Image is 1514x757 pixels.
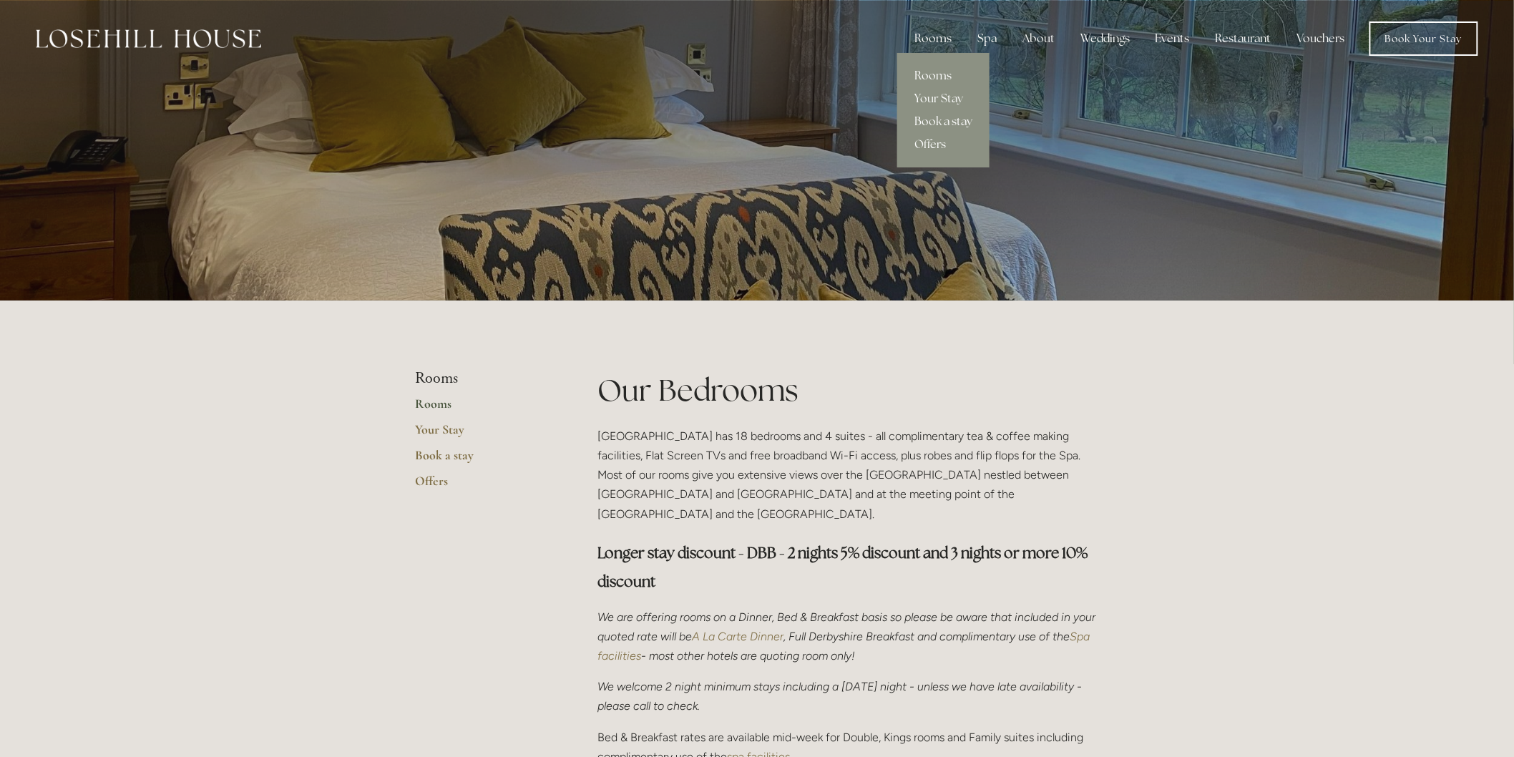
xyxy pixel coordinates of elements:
[415,369,552,388] li: Rooms
[597,680,1085,713] em: We welcome 2 night minimum stays including a [DATE] night - unless we have late availability - pl...
[903,24,963,53] div: Rooms
[897,110,990,133] a: Book a stay
[1369,21,1478,56] a: Book Your Stay
[1144,24,1201,53] div: Events
[897,87,990,110] a: Your Stay
[783,630,1070,643] em: , Full Derbyshire Breakfast and complimentary use of the
[897,64,990,87] a: Rooms
[1011,24,1066,53] div: About
[1204,24,1283,53] div: Restaurant
[692,630,783,643] a: A La Carte Dinner
[966,24,1008,53] div: Spa
[597,426,1099,524] p: [GEOGRAPHIC_DATA] has 18 bedrooms and 4 suites - all complimentary tea & coffee making facilities...
[597,369,1099,411] h1: Our Bedrooms
[415,447,552,473] a: Book a stay
[36,29,261,48] img: Losehill House
[415,473,552,499] a: Offers
[597,543,1090,591] strong: Longer stay discount - DBB - 2 nights 5% discount and 3 nights or more 10% discount
[1069,24,1141,53] div: Weddings
[597,610,1098,643] em: We are offering rooms on a Dinner, Bed & Breakfast basis so please be aware that included in your...
[415,421,552,447] a: Your Stay
[1286,24,1357,53] a: Vouchers
[641,649,855,663] em: - most other hotels are quoting room only!
[897,133,990,156] a: Offers
[415,396,552,421] a: Rooms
